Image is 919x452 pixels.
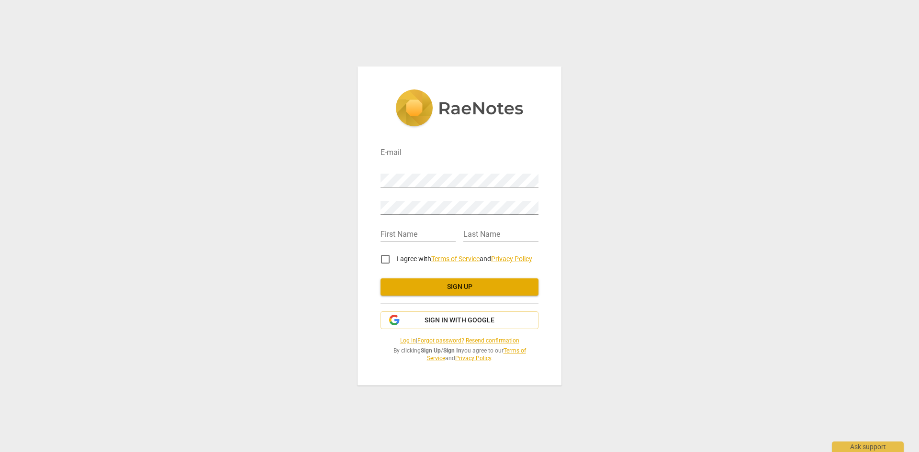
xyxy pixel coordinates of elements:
a: Forgot password? [417,337,464,344]
span: | | [381,337,538,345]
a: Privacy Policy [491,255,532,263]
img: 5ac2273c67554f335776073100b6d88f.svg [395,89,524,129]
a: Terms of Service [431,255,480,263]
a: Resend confirmation [466,337,519,344]
a: Log in [400,337,416,344]
a: Terms of Service [427,347,526,362]
span: I agree with and [397,255,532,263]
span: Sign up [388,282,531,292]
div: Ask support [832,441,904,452]
span: By clicking / you agree to our and . [381,347,538,363]
b: Sign Up [421,347,441,354]
a: Privacy Policy [455,355,491,362]
button: Sign in with Google [381,311,538,330]
span: Sign in with Google [425,316,494,325]
button: Sign up [381,278,538,296]
b: Sign In [443,347,461,354]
